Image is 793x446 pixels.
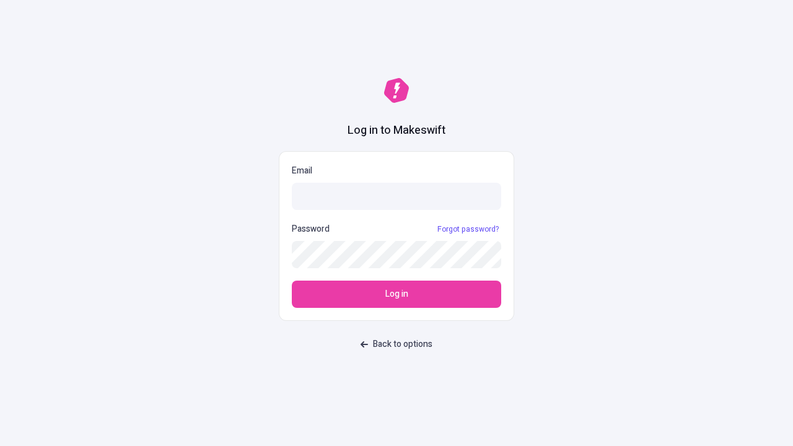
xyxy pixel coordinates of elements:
[292,222,330,236] p: Password
[435,224,501,234] a: Forgot password?
[373,338,432,351] span: Back to options
[292,281,501,308] button: Log in
[385,287,408,301] span: Log in
[353,333,440,356] button: Back to options
[292,164,501,178] p: Email
[292,183,501,210] input: Email
[348,123,445,139] h1: Log in to Makeswift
